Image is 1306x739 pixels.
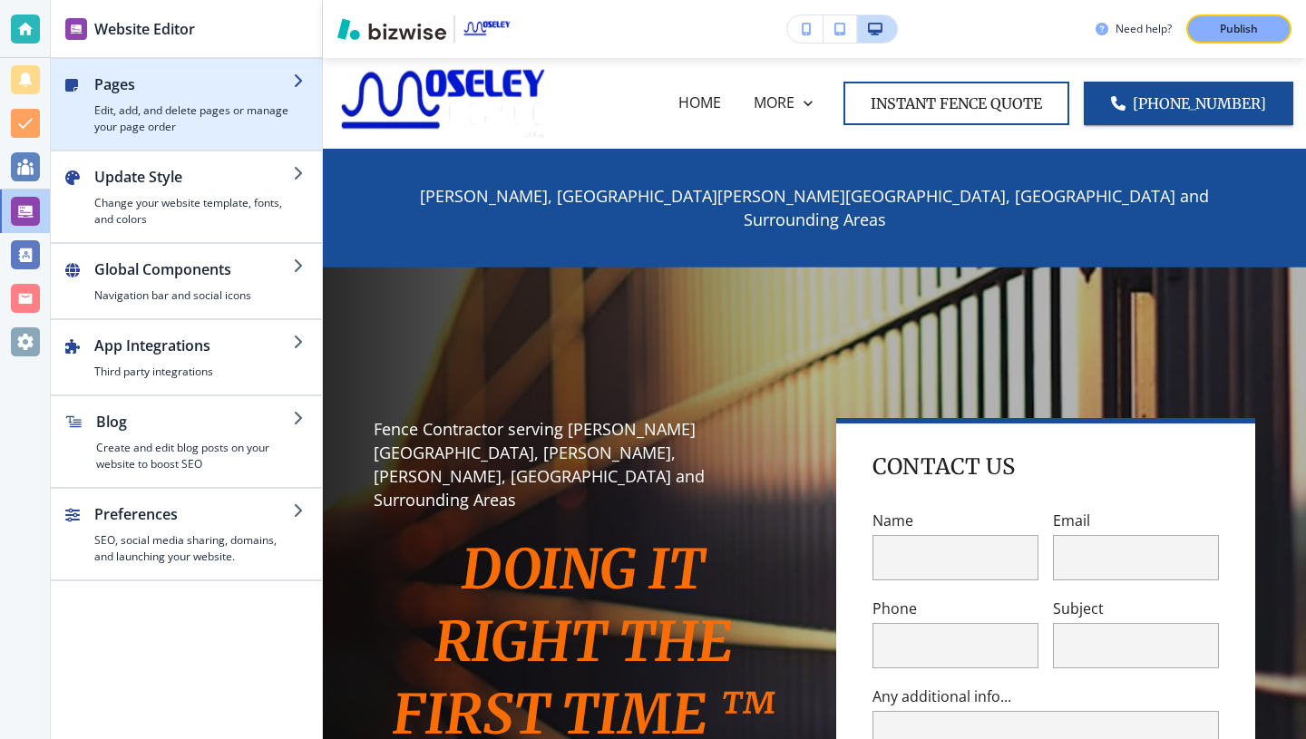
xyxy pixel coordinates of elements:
h2: Update Style [94,166,293,188]
button: App IntegrationsThird party integrations [51,320,322,394]
h2: Pages [94,73,293,95]
p: [PERSON_NAME], [GEOGRAPHIC_DATA][PERSON_NAME][GEOGRAPHIC_DATA], [GEOGRAPHIC_DATA] and Surrounding... [374,185,1255,232]
h4: Third party integrations [94,364,293,380]
button: PreferencesSEO, social media sharing, domains, and launching your website. [51,489,322,579]
h2: Preferences [94,503,293,525]
p: HOME [678,92,721,113]
p: Phone [872,598,1038,619]
button: Global ComponentsNavigation bar and social icons [51,244,322,318]
p: Publish [1220,21,1258,37]
p: Fence Contractor serving [PERSON_NAME][GEOGRAPHIC_DATA], [PERSON_NAME], [PERSON_NAME], [GEOGRAPHI... [374,418,793,512]
p: Any additional info... [872,686,1219,707]
img: editor icon [65,18,87,40]
h2: Blog [96,411,293,433]
h2: App Integrations [94,335,293,356]
img: Bizwise Logo [337,18,446,40]
h4: SEO, social media sharing, domains, and launching your website. [94,532,293,565]
h4: Navigation bar and social icons [94,287,293,304]
p: MORE [754,92,794,113]
h2: Website Editor [94,18,195,40]
h4: Change your website template, fonts, and colors [94,195,293,228]
button: Publish [1186,15,1291,44]
h3: Need help? [1116,21,1172,37]
button: BlogCreate and edit blog posts on your website to boost SEO [51,396,322,487]
p: Subject [1053,598,1219,619]
a: [PHONE_NUMBER] [1084,82,1293,125]
button: PagesEdit, add, and delete pages or manage your page order [51,59,322,150]
img: Your Logo [463,20,512,37]
button: INstant Fence quote [843,82,1069,125]
h4: Contact Us [872,452,1015,481]
h4: Create and edit blog posts on your website to boost SEO [96,440,293,472]
button: Update StyleChange your website template, fonts, and colors [51,151,322,242]
img: Moseley Fence [336,64,551,141]
h2: Global Components [94,258,293,280]
p: Name [872,510,1038,531]
h4: Edit, add, and delete pages or manage your page order [94,102,293,135]
p: Email [1053,510,1219,531]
